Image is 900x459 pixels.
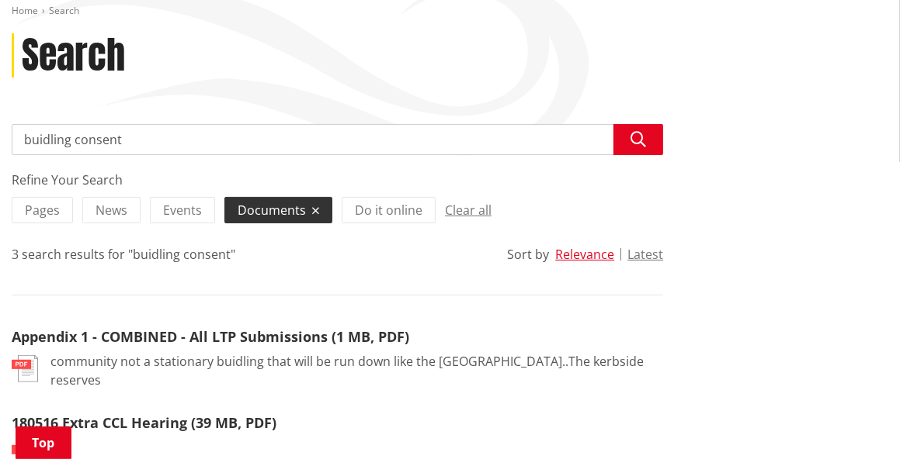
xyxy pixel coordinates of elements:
[22,33,125,78] h1: Search
[507,245,549,264] div: Sort by
[12,413,276,432] a: 180516 Extra CCL Hearing (39 MB, PDF)
[12,124,663,155] input: Search input
[12,5,888,18] nav: breadcrumb
[16,426,71,459] a: Top
[355,202,422,219] span: Do it online
[50,352,663,389] p: community not a stationary buidling that will be run down like the [GEOGRAPHIC_DATA]..The kerbsid...
[12,327,409,346] a: Appendix 1 - COMBINED - All LTP Submissions (1 MB, PDF)
[238,202,306,219] span: Documents
[96,202,127,219] span: News
[12,171,663,189] div: Refine Your Search
[12,245,235,264] div: 3 search results for "buidling consent"
[12,4,38,17] a: Home
[555,247,614,261] button: Relevance
[12,355,38,382] img: document-pdf.svg
[49,4,79,17] span: Search
[627,247,663,261] button: Latest
[829,394,884,450] iframe: Messenger Launcher
[25,202,60,219] span: Pages
[163,202,202,219] span: Events
[445,198,492,223] button: Clear all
